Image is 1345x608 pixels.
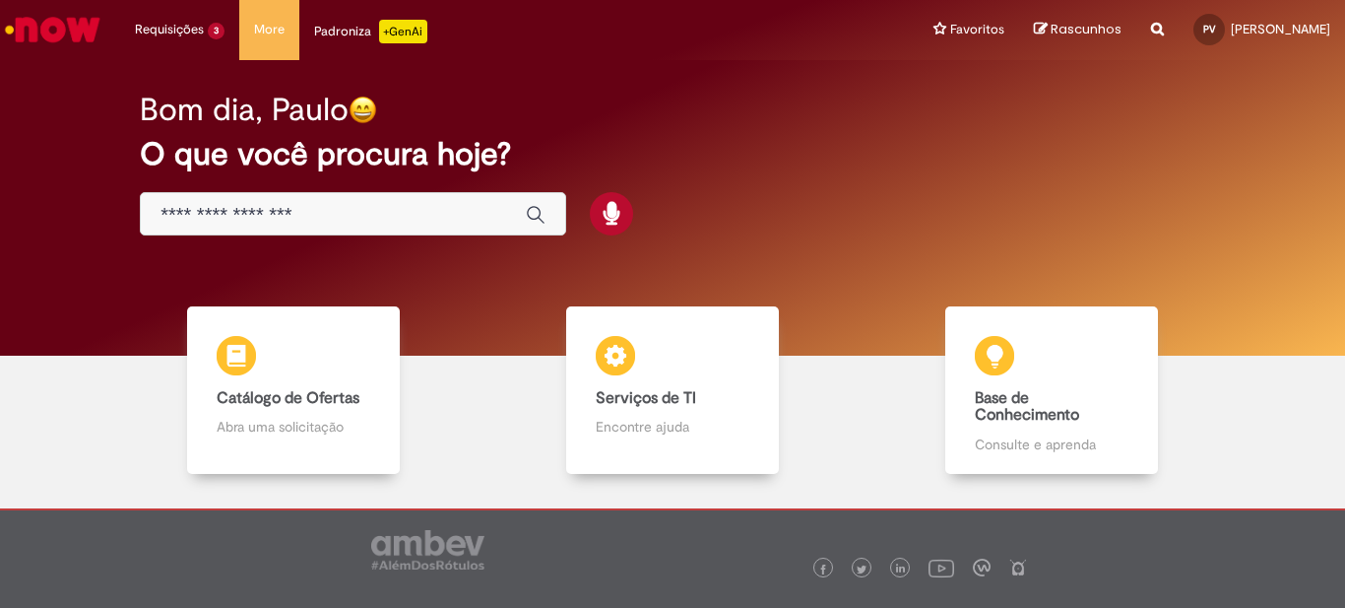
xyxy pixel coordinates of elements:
span: 3 [208,23,224,39]
a: Catálogo de Ofertas Abra uma solicitação [103,306,482,474]
span: Requisições [135,20,204,39]
a: Serviços de TI Encontre ajuda [482,306,862,474]
img: logo_footer_linkedin.png [896,564,906,575]
h2: O que você procura hoje? [140,137,1205,171]
h2: Bom dia, Paulo [140,93,349,127]
img: logo_footer_naosei.png [1009,559,1027,576]
span: Rascunhos [1051,20,1121,38]
a: Base de Conhecimento Consulte e aprenda [863,306,1242,474]
div: Padroniza [314,20,427,43]
b: Serviços de TI [596,388,696,408]
img: logo_footer_ambev_rotulo_gray.png [371,530,484,570]
b: Catálogo de Ofertas [217,388,359,408]
p: Encontre ajuda [596,417,749,437]
a: Rascunhos [1034,21,1121,39]
img: logo_footer_twitter.png [857,565,866,574]
p: Abra uma solicitação [217,417,370,437]
span: Favoritos [950,20,1004,39]
span: [PERSON_NAME] [1231,21,1330,37]
span: More [254,20,285,39]
img: ServiceNow [2,10,103,49]
img: happy-face.png [349,96,377,124]
span: PV [1203,23,1216,35]
img: logo_footer_youtube.png [929,555,954,580]
img: logo_footer_facebook.png [818,565,828,574]
p: Consulte e aprenda [975,435,1128,454]
b: Base de Conhecimento [975,388,1079,426]
p: +GenAi [379,20,427,43]
img: logo_footer_workplace.png [973,559,991,576]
